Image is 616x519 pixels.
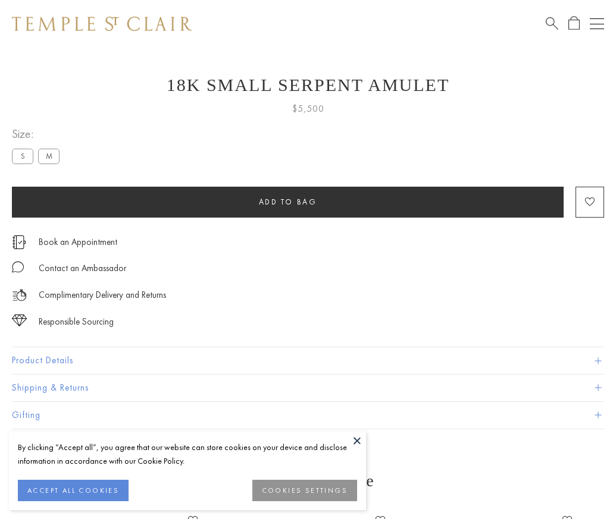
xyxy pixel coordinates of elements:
[39,314,114,329] div: Responsible Sourcing
[568,16,580,31] a: Open Shopping Bag
[18,441,357,468] div: By clicking “Accept all”, you agree that our website can store cookies on your device and disclos...
[12,17,192,31] img: Temple St. Clair
[12,314,27,326] img: icon_sourcing.svg
[546,16,558,31] a: Search
[12,375,604,401] button: Shipping & Returns
[12,187,564,218] button: Add to bag
[292,101,324,117] span: $5,500
[12,75,604,95] h1: 18K Small Serpent Amulet
[12,235,26,249] img: icon_appointment.svg
[39,288,166,303] p: Complimentary Delivery and Returns
[39,261,126,276] div: Contact an Ambassador
[252,480,357,501] button: COOKIES SETTINGS
[12,124,64,144] span: Size:
[12,149,33,163] label: S
[12,402,604,429] button: Gifting
[12,261,24,273] img: MessageIcon-01_2.svg
[39,235,117,249] a: Book an Appointment
[12,347,604,374] button: Product Details
[12,288,27,303] img: icon_delivery.svg
[38,149,60,163] label: M
[18,480,129,501] button: ACCEPT ALL COOKIES
[259,197,317,207] span: Add to bag
[590,17,604,31] button: Open navigation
